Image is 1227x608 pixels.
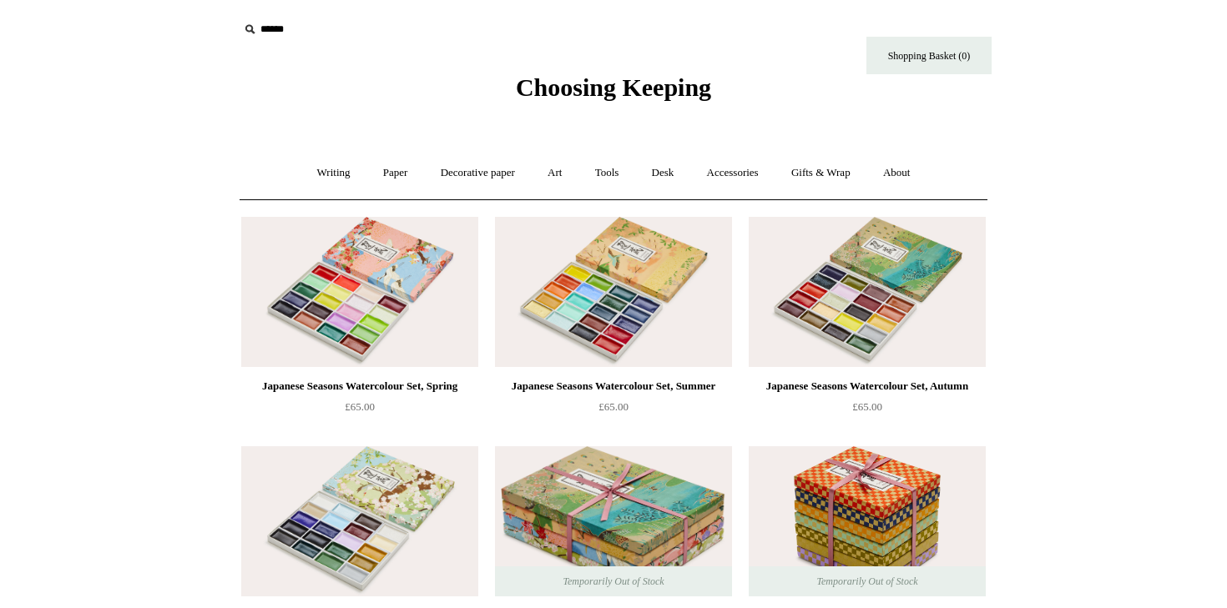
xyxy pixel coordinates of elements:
img: Japanese Watercolour Set, 4 Seasons [495,446,732,596]
a: Accessories [692,151,774,195]
span: Temporarily Out of Stock [800,566,934,596]
a: About [868,151,926,195]
span: £65.00 [852,400,882,413]
div: Japanese Seasons Watercolour Set, Autumn [753,376,982,396]
a: Desk [637,151,689,195]
a: Japanese Watercolour Set, 4 Seasons Japanese Watercolour Set, 4 Seasons Temporarily Out of Stock [495,446,732,596]
span: Temporarily Out of Stock [546,566,680,596]
img: Choosing Keeping Retro Watercolour Set, Decades Collection [749,446,986,596]
div: Japanese Seasons Watercolour Set, Spring [245,376,474,396]
a: Japanese Seasons Watercolour Set, Winter Japanese Seasons Watercolour Set, Winter [241,446,478,596]
a: Paper [368,151,423,195]
a: Decorative paper [426,151,530,195]
a: Japanese Seasons Watercolour Set, Spring £65.00 [241,376,478,445]
a: Japanese Seasons Watercolour Set, Autumn Japanese Seasons Watercolour Set, Autumn [749,217,986,367]
a: Writing [302,151,366,195]
div: Japanese Seasons Watercolour Set, Summer [499,376,728,396]
img: Japanese Seasons Watercolour Set, Spring [241,217,478,367]
a: Choosing Keeping [516,87,711,98]
img: Japanese Seasons Watercolour Set, Winter [241,446,478,596]
a: Japanese Seasons Watercolour Set, Autumn £65.00 [749,376,986,445]
a: Gifts & Wrap [776,151,866,195]
span: £65.00 [345,400,375,413]
a: Tools [580,151,634,195]
a: Art [533,151,577,195]
a: Shopping Basket (0) [866,37,992,74]
a: Choosing Keeping Retro Watercolour Set, Decades Collection Choosing Keeping Retro Watercolour Set... [749,446,986,596]
span: £65.00 [598,400,629,413]
a: Japanese Seasons Watercolour Set, Spring Japanese Seasons Watercolour Set, Spring [241,217,478,367]
a: Japanese Seasons Watercolour Set, Summer Japanese Seasons Watercolour Set, Summer [495,217,732,367]
img: Japanese Seasons Watercolour Set, Summer [495,217,732,367]
span: Choosing Keeping [516,73,711,101]
img: Japanese Seasons Watercolour Set, Autumn [749,217,986,367]
a: Japanese Seasons Watercolour Set, Summer £65.00 [495,376,732,445]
